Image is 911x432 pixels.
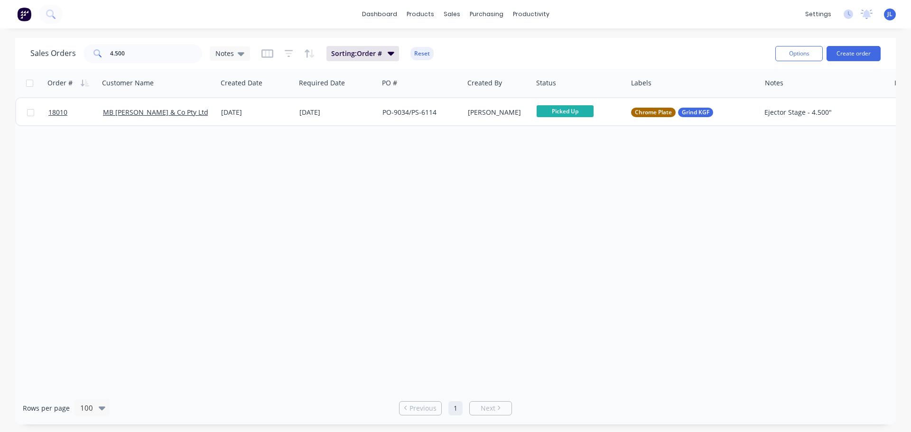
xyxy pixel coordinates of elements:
button: Options [775,46,823,61]
ul: Pagination [395,401,516,415]
div: Order # [47,78,73,88]
a: dashboard [357,7,402,21]
span: Rows per page [23,404,70,413]
span: Next [481,404,495,413]
div: Required Date [299,78,345,88]
div: Notes [765,78,783,88]
input: Search... [110,44,203,63]
a: MB [PERSON_NAME] & Co Pty Ltd [103,108,208,117]
div: Customer Name [102,78,154,88]
span: Sorting: Order # [331,49,382,58]
button: Reset [410,47,434,60]
button: Chrome PlateGrind KGF [631,108,713,117]
h1: Sales Orders [30,49,76,58]
img: Factory [17,7,31,21]
div: Status [536,78,556,88]
span: Previous [409,404,437,413]
div: PO-9034/PS-6114 [382,108,456,117]
div: sales [439,7,465,21]
span: JL [887,10,892,18]
button: Create order [827,46,881,61]
div: [DATE] [221,108,292,117]
span: Picked Up [537,105,594,117]
a: Next page [470,404,511,413]
div: settings [800,7,836,21]
a: Page 1 is your current page [448,401,463,415]
div: [PERSON_NAME] [468,108,526,117]
div: Created Date [221,78,262,88]
span: Chrome Plate [635,108,672,117]
div: Created By [467,78,502,88]
div: Ejector Stage - 4.500" [764,108,880,117]
div: purchasing [465,7,508,21]
a: Previous page [400,404,441,413]
div: [DATE] [299,108,375,117]
button: Sorting:Order # [326,46,399,61]
span: Grind KGF [682,108,709,117]
div: PO # [382,78,397,88]
span: Notes [215,48,234,58]
div: Labels [631,78,651,88]
div: products [402,7,439,21]
a: 18010 [48,98,103,127]
div: productivity [508,7,554,21]
span: 18010 [48,108,67,117]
